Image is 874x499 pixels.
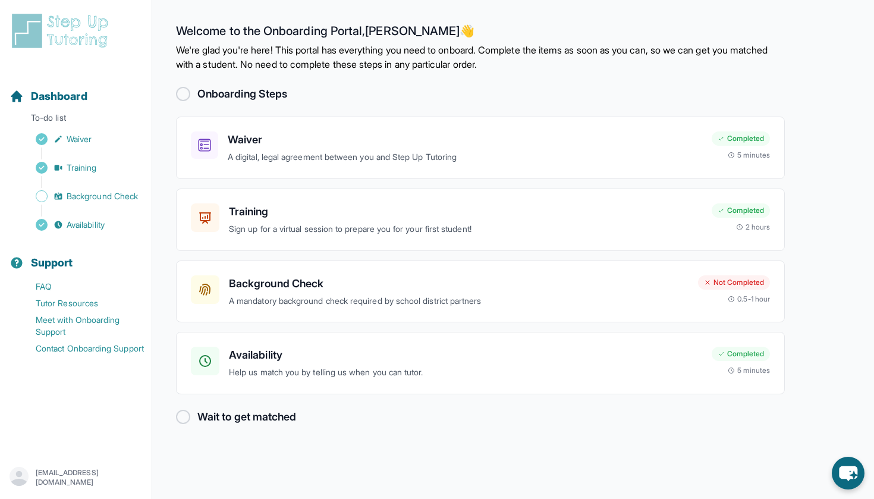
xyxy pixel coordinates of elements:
h2: Welcome to the Onboarding Portal, [PERSON_NAME] 👋 [176,24,785,43]
a: Meet with Onboarding Support [10,312,152,340]
p: Help us match you by telling us when you can tutor. [229,366,702,379]
button: chat-button [832,457,864,489]
div: 5 minutes [728,150,770,160]
div: 5 minutes [728,366,770,375]
a: Training [10,159,152,176]
a: TrainingSign up for a virtual session to prepare you for your first student!Completed2 hours [176,189,785,251]
button: Dashboard [5,69,147,109]
h3: Background Check [229,275,688,292]
p: We're glad you're here! This portal has everything you need to onboard. Complete the items as soo... [176,43,785,71]
div: Completed [712,347,770,361]
div: 2 hours [736,222,771,232]
span: Availability [67,219,105,231]
a: Availability [10,216,152,233]
p: A mandatory background check required by school district partners [229,294,688,308]
a: AvailabilityHelp us match you by telling us when you can tutor.Completed5 minutes [176,332,785,394]
div: Completed [712,203,770,218]
button: [EMAIL_ADDRESS][DOMAIN_NAME] [10,467,142,488]
div: Not Completed [698,275,770,290]
p: To-do list [5,112,147,128]
a: Background Check [10,188,152,205]
h2: Onboarding Steps [197,86,287,102]
h3: Availability [229,347,702,363]
span: Waiver [67,133,92,145]
a: Contact Onboarding Support [10,340,152,357]
img: logo [10,12,115,50]
div: Completed [712,131,770,146]
span: Dashboard [31,88,87,105]
h2: Wait to get matched [197,409,296,425]
h3: Waiver [228,131,702,148]
p: Sign up for a virtual session to prepare you for your first student! [229,222,702,236]
a: FAQ [10,278,152,295]
button: Support [5,236,147,276]
a: Background CheckA mandatory background check required by school district partnersNot Completed0.5... [176,261,785,323]
span: Background Check [67,190,138,202]
a: WaiverA digital, legal agreement between you and Step Up TutoringCompleted5 minutes [176,117,785,179]
h3: Training [229,203,702,220]
p: [EMAIL_ADDRESS][DOMAIN_NAME] [36,468,142,487]
p: A digital, legal agreement between you and Step Up Tutoring [228,150,702,164]
div: 0.5-1 hour [728,294,770,304]
a: Waiver [10,131,152,147]
span: Support [31,255,73,271]
a: Dashboard [10,88,87,105]
span: Training [67,162,97,174]
a: Tutor Resources [10,295,152,312]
